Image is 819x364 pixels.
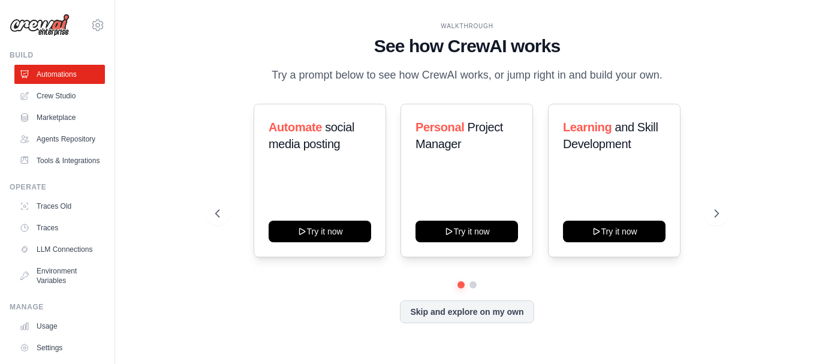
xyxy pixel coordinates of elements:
[563,121,658,151] span: and Skill Development
[14,108,105,127] a: Marketplace
[269,121,322,134] span: Automate
[215,35,719,57] h1: See how CrewAI works
[215,22,719,31] div: WALKTHROUGH
[14,317,105,336] a: Usage
[14,130,105,149] a: Agents Repository
[400,300,534,323] button: Skip and explore on my own
[563,221,666,242] button: Try it now
[269,221,371,242] button: Try it now
[266,67,669,84] p: Try a prompt below to see how CrewAI works, or jump right in and build your own.
[14,218,105,237] a: Traces
[14,151,105,170] a: Tools & Integrations
[14,65,105,84] a: Automations
[10,50,105,60] div: Build
[415,121,503,151] span: Project Manager
[269,121,354,151] span: social media posting
[14,240,105,259] a: LLM Connections
[563,121,612,134] span: Learning
[14,338,105,357] a: Settings
[10,302,105,312] div: Manage
[415,221,518,242] button: Try it now
[14,86,105,106] a: Crew Studio
[415,121,464,134] span: Personal
[10,182,105,192] div: Operate
[14,197,105,216] a: Traces Old
[10,14,70,37] img: Logo
[14,261,105,290] a: Environment Variables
